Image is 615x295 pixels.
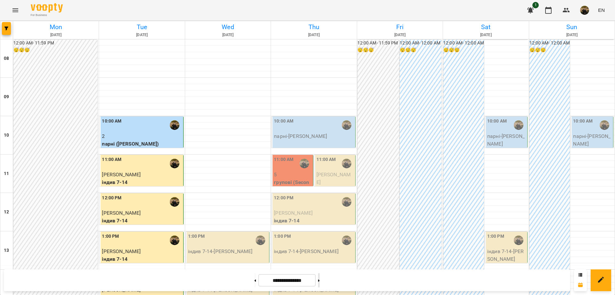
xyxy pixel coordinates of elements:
h6: [DATE] [14,32,98,38]
h6: 12:00 AM - 12:00 AM [529,40,570,47]
label: 1:00 PM [274,233,291,240]
h6: 😴😴😴 [400,47,441,54]
label: 12:00 PM [102,195,121,202]
h6: Thu [272,22,356,32]
h6: 😴😴😴 [357,47,399,54]
img: Ферманюк Дарина [514,120,523,130]
img: 30463036ea563b2b23a8b91c0e98b0e0.jpg [580,6,589,15]
label: 11:00 AM [274,156,293,163]
img: Ферманюк Дарина [600,120,609,130]
img: Ферманюк Дарина [342,197,351,207]
img: Ферманюк Дарина [342,120,351,130]
p: 5 [274,171,311,179]
span: 1 [532,2,539,8]
h6: 09 [4,93,9,100]
h6: 08 [4,55,9,62]
span: [PERSON_NAME] [102,248,141,254]
h6: [DATE] [186,32,270,38]
label: 10:00 AM [102,118,121,125]
label: 1:00 PM [102,233,119,240]
h6: [DATE] [444,32,528,38]
label: 12:00 PM [274,195,293,202]
h6: 11 [4,170,9,177]
h6: 13 [4,247,9,254]
h6: Sun [530,22,614,32]
label: 11:00 AM [102,156,121,163]
label: 1:00 PM [487,233,504,240]
h6: [DATE] [358,32,442,38]
p: парні - [PERSON_NAME] [573,132,612,147]
h6: [DATE] [272,32,356,38]
label: 1:00 PM [188,233,205,240]
p: індив 7-14 [274,217,354,225]
img: Ферманюк Дарина [170,120,179,130]
p: парні - [PERSON_NAME] [487,132,526,147]
p: індив 7-14 [316,186,354,194]
img: Voopty Logo [31,3,63,12]
p: індив 7-14 - [PERSON_NAME] [487,248,526,263]
h6: 12 [4,209,9,216]
h6: 12:00 AM - 12:00 AM [443,40,484,47]
h6: 😴😴😴 [529,47,570,54]
img: Ферманюк Дарина [514,235,523,245]
img: Ферманюк Дарина [256,235,265,245]
h6: [DATE] [100,32,184,38]
span: [PERSON_NAME] [316,171,351,185]
img: Ферманюк Дарина [170,197,179,207]
h6: [DATE] [530,32,614,38]
span: [PERSON_NAME] [274,210,313,216]
h6: 12:00 AM - 12:00 AM [400,40,441,47]
h6: 😴😴😴 [13,47,97,54]
span: [PERSON_NAME] [102,171,141,178]
p: індив 7-14 - [PERSON_NAME] [274,248,354,255]
p: індив 7-14 [102,255,182,263]
p: 2 [102,132,182,140]
h6: 😴😴😴 [443,47,484,54]
h6: Tue [100,22,184,32]
h6: Mon [14,22,98,32]
p: індив 7-14 [102,217,182,225]
h6: Sat [444,22,528,32]
label: 10:00 AM [487,118,507,125]
h6: 12:00 AM - 11:59 PM [357,40,399,47]
label: 10:00 AM [274,118,293,125]
p: індив 7-14 [102,179,182,186]
button: Menu [8,3,23,18]
p: парні - [PERSON_NAME] [274,132,354,140]
img: Ферманюк Дарина [342,159,351,168]
img: Ферманюк Дарина [170,159,179,168]
h6: 10 [4,132,9,139]
img: Ферманюк Дарина [299,159,309,168]
span: EN [598,7,605,13]
label: 11:00 AM [316,156,336,163]
img: Ферманюк Дарина [342,235,351,245]
img: Ферманюк Дарина [170,235,179,245]
h6: Fri [358,22,442,32]
button: EN [595,4,607,16]
p: індив 7-14 - [PERSON_NAME] [188,248,268,255]
span: For Business [31,13,63,17]
label: 10:00 AM [573,118,593,125]
h6: Wed [186,22,270,32]
h6: 12:00 AM - 11:59 PM [13,40,97,47]
p: парні ([PERSON_NAME]) [102,140,182,148]
span: [PERSON_NAME] [102,210,141,216]
p: групові (Secondaries summer club 1) [274,179,311,201]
